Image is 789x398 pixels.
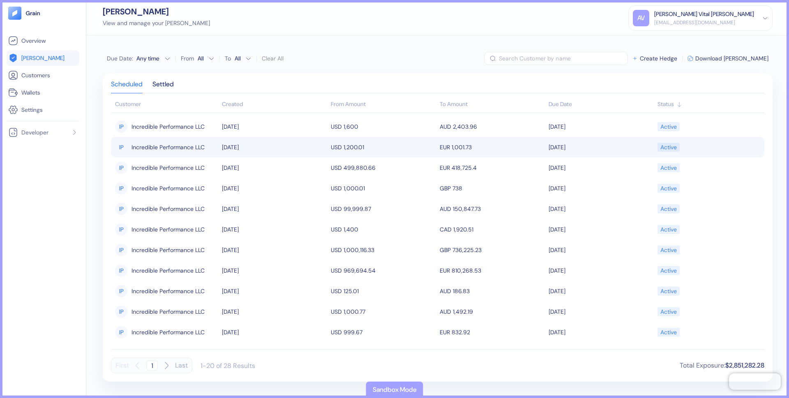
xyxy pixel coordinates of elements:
[131,284,205,298] span: Incredible Performance LLC
[725,361,764,370] span: $2,851,282.28
[660,202,677,216] div: Active
[547,240,655,260] td: [DATE]
[329,97,438,113] th: From Amount
[547,322,655,342] td: [DATE]
[115,223,127,236] div: IP
[21,128,48,137] span: Developer
[152,81,174,93] div: Settled
[220,116,329,137] td: [DATE]
[438,281,547,301] td: AUD 186.83
[21,54,65,62] span: [PERSON_NAME]
[547,199,655,219] td: [DATE]
[660,181,677,195] div: Active
[660,161,677,175] div: Active
[547,157,655,178] td: [DATE]
[660,222,677,236] div: Active
[657,100,760,109] div: Sort ascending
[329,199,438,219] td: USD 99,999.87
[131,202,205,216] span: Incredible Performance LLC
[181,56,194,61] label: From
[220,157,329,178] td: [DATE]
[115,141,127,153] div: IP
[660,243,677,257] div: Active
[115,203,127,215] div: IP
[220,260,329,281] td: [DATE]
[107,54,133,62] span: Due Date :
[329,178,438,199] td: USD 1,000.01
[8,53,78,63] a: [PERSON_NAME]
[131,181,205,195] span: Incredible Performance LLC
[547,219,655,240] td: [DATE]
[220,281,329,301] td: [DATE]
[136,54,161,62] div: Any time
[233,52,251,65] button: To
[329,240,438,260] td: USD 1,000,116.33
[8,36,78,46] a: Overview
[220,178,329,199] td: [DATE]
[131,325,205,339] span: Incredible Performance LLC
[660,120,677,134] div: Active
[660,140,677,154] div: Active
[632,56,677,61] button: Create Hedge
[220,137,329,157] td: [DATE]
[549,100,653,109] div: Sort ascending
[111,97,220,113] th: Customer
[438,157,547,178] td: EUR 418,725.4
[8,7,21,20] img: logo-tablet-V2.svg
[220,240,329,260] td: [DATE]
[438,116,547,137] td: AUD 2,403.96
[438,137,547,157] td: EUR 1,001.73
[115,285,127,297] div: IP
[329,281,438,301] td: USD 125.01
[131,243,205,257] span: Incredible Performance LLC
[660,264,677,278] div: Active
[680,361,764,370] div: Total Exposure :
[438,260,547,281] td: EUR 810,268.53
[115,326,127,338] div: IP
[107,54,171,62] button: Due Date:Any time
[115,120,127,133] div: IP
[547,301,655,322] td: [DATE]
[196,52,215,65] button: From
[115,264,127,277] div: IP
[131,222,205,236] span: Incredible Performance LLC
[438,240,547,260] td: GBP 736,225.23
[220,219,329,240] td: [DATE]
[547,137,655,157] td: [DATE]
[201,361,255,370] div: 1-20 of 28 Results
[103,19,210,28] div: View and manage your [PERSON_NAME]
[131,140,205,154] span: Incredible Performance LLC
[175,358,188,373] button: Last
[115,305,127,318] div: IP
[329,137,438,157] td: USD 1,200.01
[131,120,205,134] span: Incredible Performance LLC
[329,322,438,342] td: USD 999.67
[222,100,327,109] div: Sort ascending
[499,52,628,65] input: Search Customer by name
[640,56,677,61] span: Create Hedge
[438,342,547,363] td: AUD 1,491.07
[329,116,438,137] td: USD 1,600
[547,178,655,199] td: [DATE]
[25,10,41,16] img: logo
[438,199,547,219] td: AUD 150,847.73
[115,358,129,373] button: First
[220,301,329,322] td: [DATE]
[438,219,547,240] td: CAD 1,920.51
[373,385,417,395] div: Sandbox Mode
[131,305,205,319] span: Incredible Performance LLC
[660,325,677,339] div: Active
[21,106,43,114] span: Settings
[220,199,329,219] td: [DATE]
[21,88,40,97] span: Wallets
[438,97,547,113] th: To Amount
[329,301,438,322] td: USD 1,000.77
[547,260,655,281] td: [DATE]
[21,71,50,79] span: Customers
[547,281,655,301] td: [DATE]
[220,322,329,342] td: [DATE]
[660,305,677,319] div: Active
[547,342,655,363] td: [DATE]
[115,244,127,256] div: IP
[329,157,438,178] td: USD 499,880.66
